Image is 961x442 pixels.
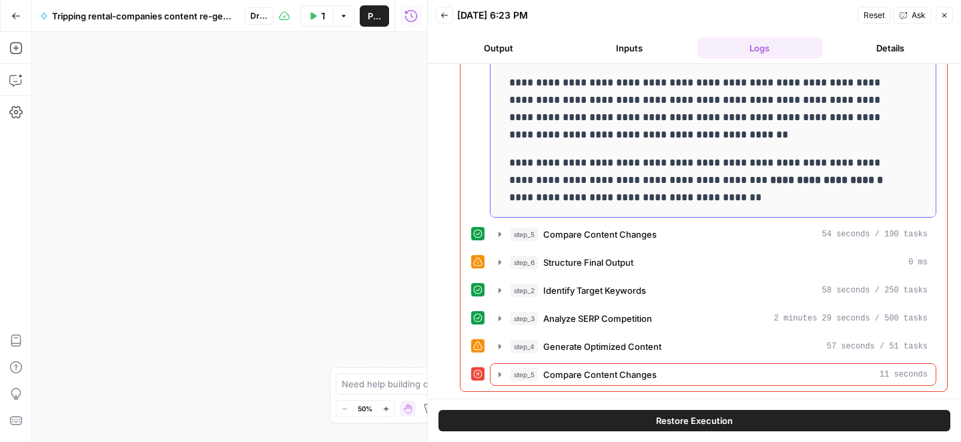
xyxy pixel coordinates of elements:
[543,340,661,353] span: Generate Optimized Content
[656,414,733,427] span: Restore Execution
[543,312,652,325] span: Analyze SERP Competition
[52,9,234,23] span: Tripping rental-companies content re-generation
[491,364,936,385] button: 11 seconds
[827,341,928,353] span: 57 seconds / 51 tasks
[511,368,538,381] span: step_5
[491,280,936,301] button: 58 seconds / 250 tasks
[511,228,538,241] span: step_5
[543,368,657,381] span: Compare Content Changes
[543,284,646,297] span: Identify Target Keywords
[491,252,936,273] button: 0 ms
[438,410,950,431] button: Restore Execution
[864,9,885,21] span: Reset
[822,284,928,296] span: 58 seconds / 250 tasks
[858,7,891,24] button: Reset
[32,5,242,27] button: Tripping rental-companies content re-generation
[828,37,953,59] button: Details
[912,9,926,21] span: Ask
[697,37,823,59] button: Logs
[894,7,932,24] button: Ask
[436,37,561,59] button: Output
[567,37,692,59] button: Inputs
[511,340,538,353] span: step_4
[250,10,268,22] span: Draft
[511,312,538,325] span: step_3
[491,224,936,245] button: 54 seconds / 190 tasks
[360,5,389,27] button: Publish
[511,284,538,297] span: step_2
[880,369,928,381] span: 11 seconds
[511,256,538,269] span: step_6
[368,9,381,23] span: Publish
[300,5,333,27] button: Test Workflow
[358,403,372,414] span: 50%
[491,336,936,357] button: 57 seconds / 51 tasks
[543,228,657,241] span: Compare Content Changes
[822,228,928,240] span: 54 seconds / 190 tasks
[908,256,928,268] span: 0 ms
[491,308,936,329] button: 2 minutes 29 seconds / 500 tasks
[543,256,633,269] span: Structure Final Output
[774,312,928,324] span: 2 minutes 29 seconds / 500 tasks
[321,9,325,23] span: Test Workflow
